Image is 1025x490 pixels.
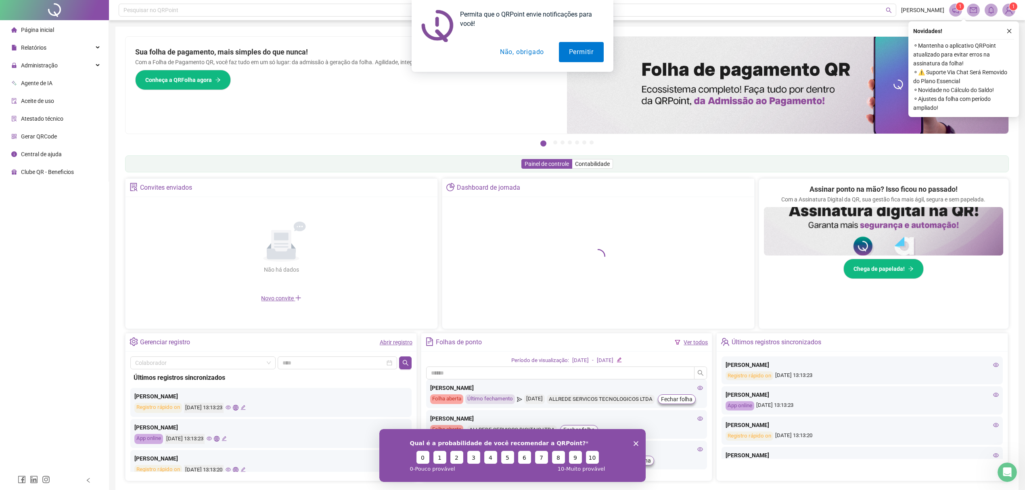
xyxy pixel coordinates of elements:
[42,475,50,484] span: instagram
[590,247,607,265] span: loading
[597,356,613,365] div: [DATE]
[617,357,622,362] span: edit
[517,394,522,404] span: send
[511,356,569,365] div: Período de visualização:
[21,151,62,157] span: Central de ajuda
[145,75,212,84] span: Conheça a QRFolha agora
[567,37,1008,134] img: banner%2F8d14a306-6205-4263-8e5b-06e9a85ad873.png
[134,403,182,413] div: Registro rápido on
[379,429,646,482] iframe: Pesquisa da QRPoint
[11,98,17,104] span: audit
[421,10,454,42] img: notification icon
[402,360,409,366] span: search
[726,431,773,441] div: Registro rápido on
[559,42,604,62] button: Permitir
[244,265,318,274] div: Não há dados
[295,295,301,301] span: plus
[233,405,238,410] span: global
[582,140,586,144] button: 6
[658,394,696,404] button: Fechar folha
[134,423,408,432] div: [PERSON_NAME]
[726,431,999,441] div: [DATE] 13:13:20
[457,181,520,195] div: Dashboard de jornada
[568,140,572,144] button: 4
[721,337,729,346] span: team
[524,394,545,404] div: [DATE]
[454,10,604,28] div: Permita que o QRPoint envie notificações para você!
[697,385,703,391] span: eye
[781,195,985,204] p: Com a Assinatura Digital da QR, sua gestão fica mais ágil, segura e sem papelada.
[913,94,1014,112] span: ⚬ Ajustes da folha com período ampliado!
[11,116,17,121] span: solution
[684,339,708,346] a: Ver todos
[21,98,54,104] span: Aceite de uso
[726,371,999,381] div: [DATE] 13:13:23
[732,335,821,349] div: Últimos registros sincronizados
[134,465,182,475] div: Registro rápido on
[184,465,224,475] div: [DATE] 13:13:20
[380,339,412,346] a: Abrir registro
[241,467,246,472] span: edit
[726,390,999,399] div: [PERSON_NAME]
[726,371,773,381] div: Registro rápido on
[993,392,999,398] span: eye
[430,383,703,392] div: [PERSON_NAME]
[130,183,138,191] span: solution
[134,454,408,463] div: [PERSON_NAME]
[140,335,190,349] div: Gerenciar registro
[592,356,594,365] div: -
[993,362,999,368] span: eye
[261,295,301,302] span: Novo convite
[207,436,212,441] span: eye
[547,395,655,404] div: ALLREDE SERVICOS TECNOLOGICOS LTDA
[430,394,463,404] div: Folha aberta
[430,425,463,435] div: Folha aberta
[11,151,17,157] span: info-circle
[810,184,958,195] h2: Assinar ponto na mão? Isso ficou no passado!
[675,339,680,345] span: filter
[908,266,914,272] span: arrow-right
[134,434,163,444] div: App online
[572,356,589,365] div: [DATE]
[726,401,754,410] div: App online
[140,181,192,195] div: Convites enviados
[215,77,221,83] span: arrow-right
[575,161,610,167] span: Contabilidade
[430,414,703,423] div: [PERSON_NAME]
[214,436,219,441] span: global
[490,42,554,62] button: Não, obrigado
[222,436,227,441] span: edit
[540,140,546,147] button: 1
[575,140,579,144] button: 5
[661,395,692,404] span: Fechar folha
[726,451,999,460] div: [PERSON_NAME]
[764,207,1003,255] img: banner%2F02c71560-61a6-44d4-94b9-c8ab97240462.png
[993,422,999,428] span: eye
[553,140,557,144] button: 2
[590,140,594,144] button: 7
[726,360,999,369] div: [PERSON_NAME]
[853,264,905,273] span: Chega de papelada!
[135,70,231,90] button: Conheça a QRFolha agora
[30,475,38,484] span: linkedin
[233,467,238,472] span: global
[86,477,91,483] span: left
[726,401,999,410] div: [DATE] 13:13:23
[525,161,569,167] span: Painel de controle
[465,394,515,404] div: Último fechamento
[21,133,57,140] span: Gerar QRCode
[843,259,924,279] button: Chega de papelada!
